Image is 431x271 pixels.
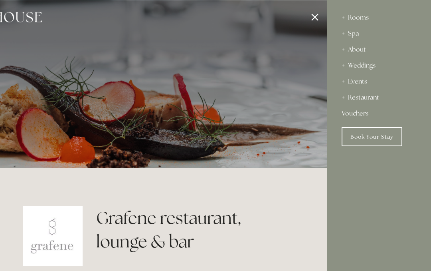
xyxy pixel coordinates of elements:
a: Vouchers [342,106,417,122]
div: Spa [342,26,417,42]
div: Weddings [342,58,417,74]
a: Book Your Stay [342,127,402,146]
div: Events [342,74,417,90]
div: About [342,42,417,58]
div: Restaurant [342,90,417,106]
div: Rooms [342,10,417,26]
